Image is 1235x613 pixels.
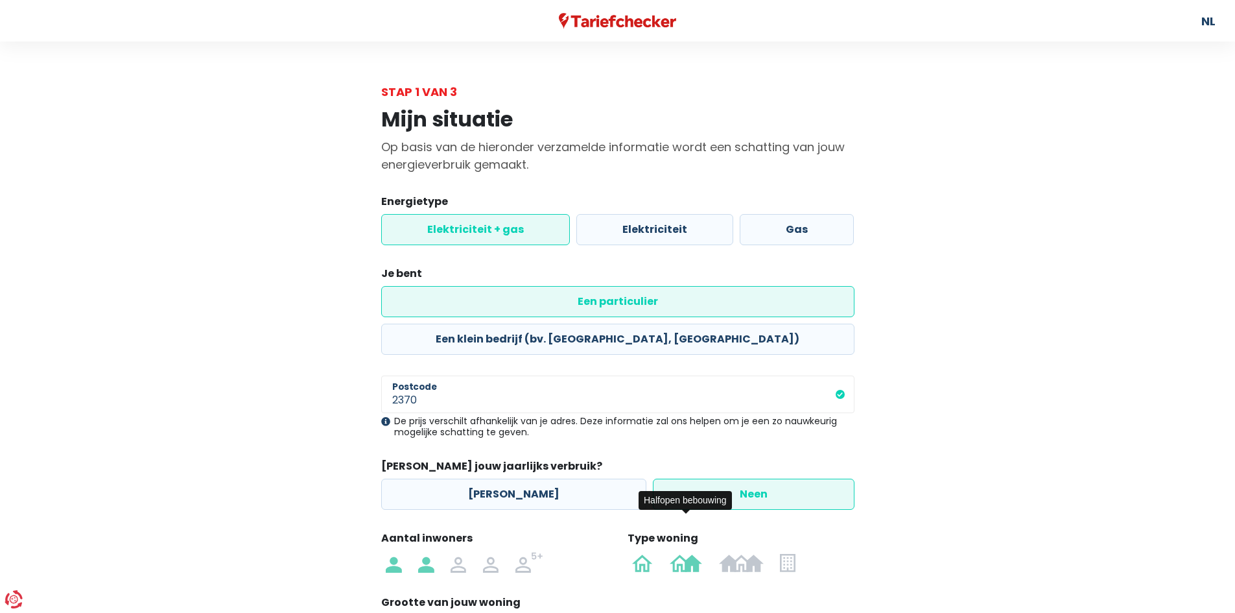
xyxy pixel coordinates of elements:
[381,286,854,317] label: Een particulier
[381,266,854,286] legend: Je bent
[381,459,854,479] legend: [PERSON_NAME] jouw jaarlijks verbruik?
[740,214,854,245] label: Gas
[381,138,854,173] p: Op basis van de hieronder verzamelde informatie wordt een schatting van jouw energieverbruik gema...
[559,13,677,29] img: Tariefchecker logo
[381,416,854,438] div: De prijs verschilt afhankelijk van je adres. Deze informatie zal ons helpen om je een zo nauwkeur...
[639,491,732,510] div: Halfopen bebouwing
[381,479,646,510] label: [PERSON_NAME]
[381,531,608,551] legend: Aantal inwoners
[451,552,466,573] img: 3 personen
[381,214,570,245] label: Elektriciteit + gas
[632,552,653,573] img: Open bebouwing
[576,214,733,245] label: Elektriciteit
[381,324,854,355] label: Een klein bedrijf (bv. [GEOGRAPHIC_DATA], [GEOGRAPHIC_DATA])
[719,552,764,573] img: Gesloten bebouwing
[515,552,544,573] img: 5+ personen
[670,552,702,573] img: Halfopen bebouwing
[653,479,854,510] label: Neen
[381,83,854,101] div: Stap 1 van 3
[483,552,499,573] img: 4 personen
[381,376,854,413] input: 1000
[780,552,795,573] img: Appartement
[381,107,854,132] h1: Mijn situatie
[381,194,854,214] legend: Energietype
[418,552,434,573] img: 2 personen
[628,531,854,551] legend: Type woning
[386,552,401,573] img: 1 persoon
